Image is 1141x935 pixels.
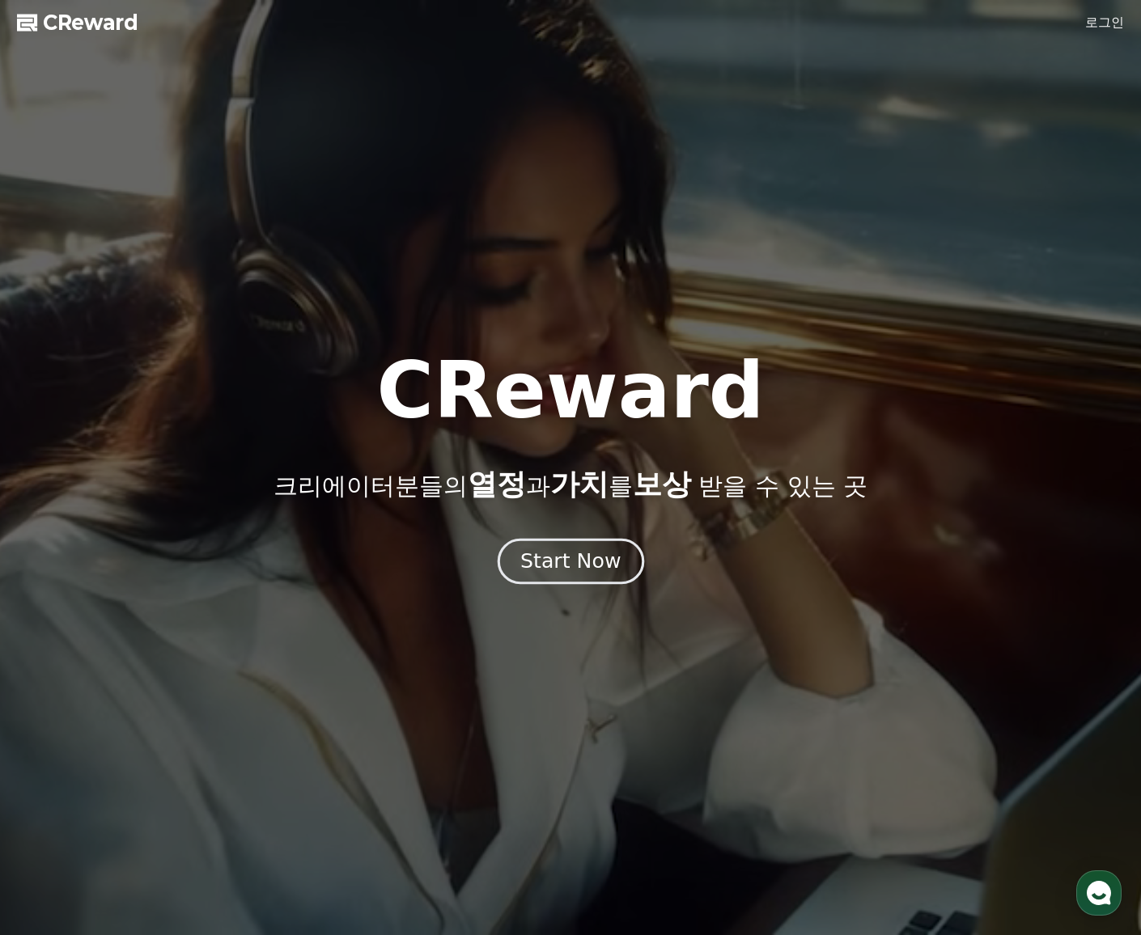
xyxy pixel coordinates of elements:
a: CReward [17,10,138,36]
span: 홈 [51,537,61,550]
div: Start Now [520,548,621,575]
h1: CReward [376,352,764,429]
span: 대화 [148,538,168,551]
p: 크리에이터분들의 과 를 받을 수 있는 곳 [274,468,867,501]
span: 열정 [468,467,526,501]
button: Start Now [497,539,643,585]
span: CReward [43,10,138,36]
span: 보상 [633,467,691,501]
a: Start Now [501,556,641,571]
span: 가치 [550,467,609,501]
a: 설정 [209,513,311,553]
a: 홈 [5,513,107,553]
a: 로그인 [1085,13,1124,32]
a: 대화 [107,513,209,553]
span: 설정 [250,537,269,550]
